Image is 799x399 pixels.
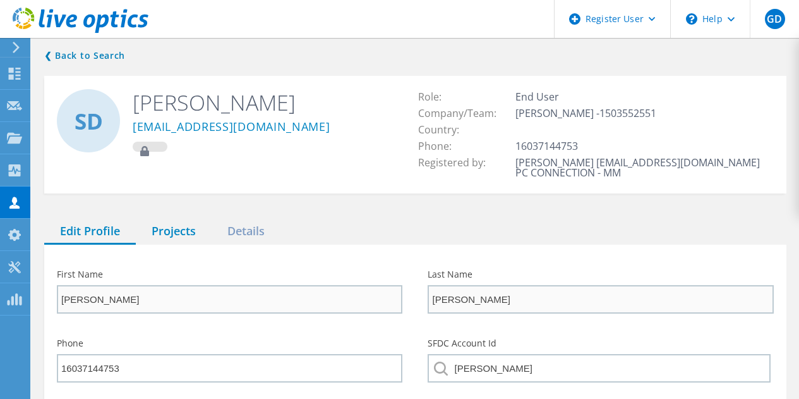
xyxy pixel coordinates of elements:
div: Projects [136,219,212,245]
label: Phone [57,339,402,348]
td: 16037144753 [512,138,773,154]
h2: [PERSON_NAME] [133,89,396,116]
a: [EMAIL_ADDRESS][DOMAIN_NAME] [133,121,330,134]
span: Role: [418,90,454,104]
label: Last Name [428,270,773,279]
label: First Name [57,270,402,279]
span: SD [75,110,103,132]
span: Country: [418,123,472,137]
td: [PERSON_NAME] [EMAIL_ADDRESS][DOMAIN_NAME] PC CONNECTION - MM [512,154,773,181]
span: Phone: [418,139,464,153]
a: Back to search [44,48,125,63]
span: GD [767,14,782,24]
a: Live Optics Dashboard [13,27,148,35]
td: End User [512,89,773,105]
label: SFDC Account Id [428,339,773,348]
svg: \n [686,13,697,25]
div: Edit Profile [44,219,136,245]
div: Details [212,219,280,245]
span: [PERSON_NAME] -1503552551 [515,106,669,120]
span: Company/Team: [418,106,509,120]
span: Registered by: [418,156,498,169]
